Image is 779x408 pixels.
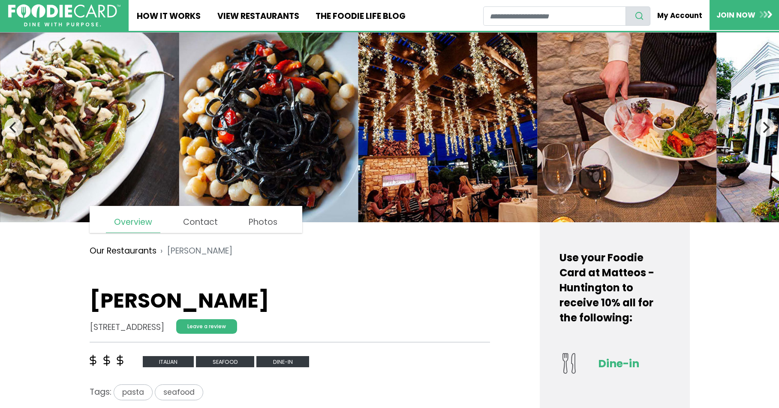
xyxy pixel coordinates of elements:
[143,356,194,368] span: italian
[256,355,309,367] a: Dine-in
[196,355,256,367] a: seafood
[483,6,626,26] input: restaurant search
[650,6,710,25] a: My Account
[90,206,303,233] nav: page links
[111,386,155,398] a: pasta
[155,384,203,400] span: seafood
[106,212,160,233] a: Overview
[756,118,775,137] button: Next
[143,355,196,367] a: italian
[90,239,490,263] nav: breadcrumb
[90,384,490,404] div: Tags:
[155,386,203,398] a: seafood
[256,356,309,368] span: Dine-in
[559,250,670,325] h6: Use your Foodie Card at Matteos - Huntington to receive 10% all for the following:
[176,319,237,334] a: Leave a review
[598,356,639,372] span: Dine-in
[175,212,226,233] a: Contact
[626,6,650,26] button: search
[90,288,490,313] h1: [PERSON_NAME]
[4,118,23,137] button: Previous
[114,384,153,400] span: pasta
[156,245,232,257] li: [PERSON_NAME]
[90,321,164,334] address: [STREET_ADDRESS]
[241,212,286,233] a: Photos
[90,245,156,257] a: Our Restaurants
[8,4,120,27] img: FoodieCard; Eat, Drink, Save, Donate
[196,356,254,368] span: seafood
